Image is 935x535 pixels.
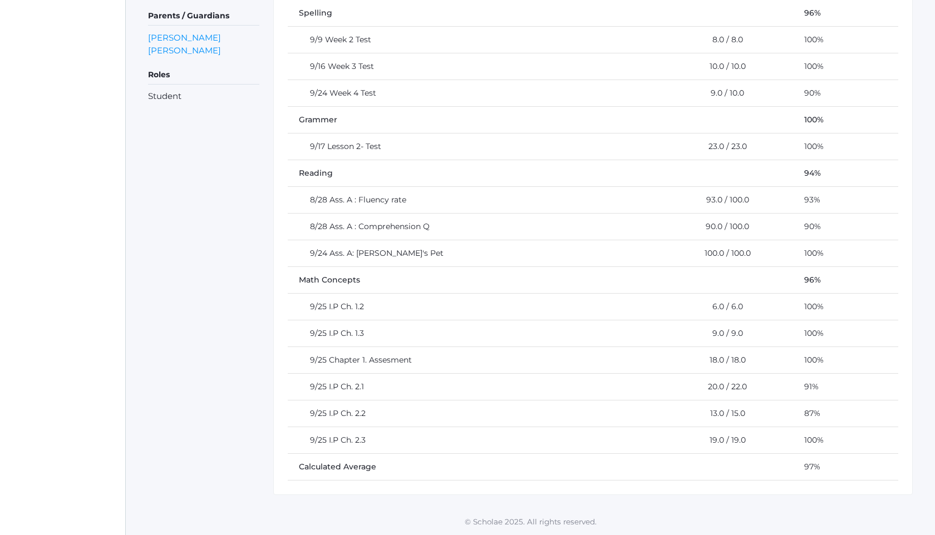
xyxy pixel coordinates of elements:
[148,7,259,26] h5: Parents / Guardians
[299,168,333,178] span: Reading
[793,26,898,53] td: 100%
[793,160,898,186] td: 94%
[288,320,654,346] td: 9/25 I.P Ch. 1.3
[288,346,654,373] td: 9/25 Chapter 1. Assesment
[148,31,221,44] a: [PERSON_NAME]
[654,320,793,346] td: 9.0 / 9.0
[299,115,337,125] span: Grammer
[654,346,793,373] td: 18.0 / 18.0
[288,80,654,106] td: 9/24 Week 4 Test
[793,400,898,427] td: 87%
[299,8,332,18] span: Spelling
[148,44,221,57] a: [PERSON_NAME]
[288,26,654,53] td: 9/9 Week 2 Test
[654,400,793,427] td: 13.0 / 15.0
[288,213,654,240] td: 8/28 Ass. A : Comprehension Q
[793,80,898,106] td: 90%
[654,80,793,106] td: 9.0 / 10.0
[793,186,898,213] td: 93%
[793,427,898,453] td: 100%
[288,293,654,320] td: 9/25 I.P Ch. 1.2
[654,53,793,80] td: 10.0 / 10.0
[793,373,898,400] td: 91%
[793,213,898,240] td: 90%
[654,373,793,400] td: 20.0 / 22.0
[299,275,360,285] span: Math Concepts
[793,453,898,480] td: 97%
[148,90,259,103] li: Student
[288,240,654,266] td: 9/24 Ass. A: [PERSON_NAME]'s Pet
[288,373,654,400] td: 9/25 I.P Ch. 2.1
[288,400,654,427] td: 9/25 I.P Ch. 2.2
[288,453,793,480] td: Calculated Average
[654,293,793,320] td: 6.0 / 6.0
[654,186,793,213] td: 93.0 / 100.0
[793,266,898,293] td: 96%
[288,53,654,80] td: 9/16 Week 3 Test
[654,133,793,160] td: 23.0 / 23.0
[654,213,793,240] td: 90.0 / 100.0
[793,106,898,133] td: 100%
[288,133,654,160] td: 9/17 Lesson 2- Test
[793,133,898,160] td: 100%
[654,427,793,453] td: 19.0 / 19.0
[793,240,898,266] td: 100%
[654,240,793,266] td: 100.0 / 100.0
[793,293,898,320] td: 100%
[288,186,654,213] td: 8/28 Ass. A : Fluency rate
[793,53,898,80] td: 100%
[793,346,898,373] td: 100%
[793,320,898,346] td: 100%
[126,516,935,527] p: © Scholae 2025. All rights reserved.
[148,66,259,85] h5: Roles
[288,427,654,453] td: 9/25 I.P Ch. 2.3
[654,26,793,53] td: 8.0 / 8.0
